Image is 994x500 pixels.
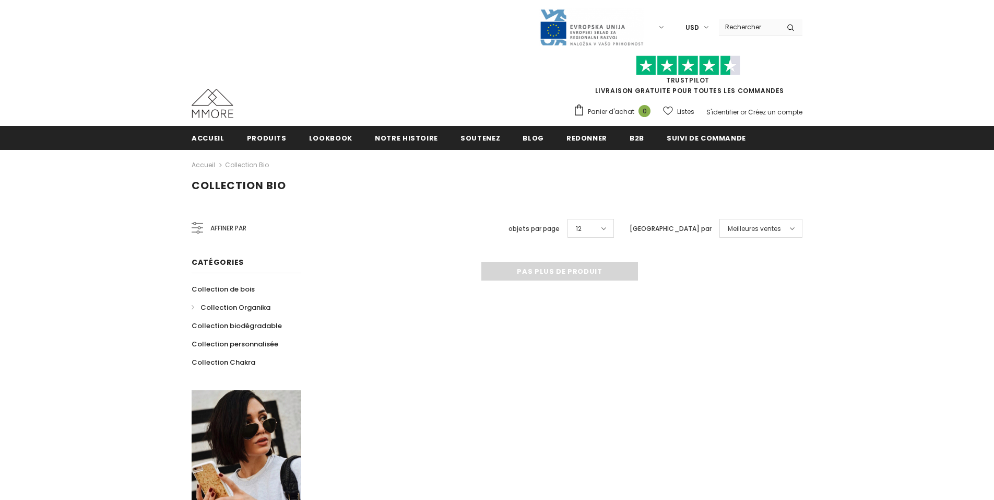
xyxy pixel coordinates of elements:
a: Javni Razpis [539,22,644,31]
a: Accueil [192,159,215,171]
a: Collection Chakra [192,353,255,371]
a: Notre histoire [375,126,438,149]
img: Javni Razpis [539,8,644,46]
span: 0 [638,105,650,117]
a: Collection biodégradable [192,317,282,335]
span: Suivi de commande [667,133,746,143]
a: Collection Bio [225,160,269,169]
span: 12 [576,224,582,234]
a: B2B [630,126,644,149]
span: LIVRAISON GRATUITE POUR TOUTES LES COMMANDES [573,60,802,95]
a: Collection de bois [192,280,255,298]
a: TrustPilot [666,76,709,85]
span: Listes [677,107,694,117]
span: B2B [630,133,644,143]
span: Meilleures ventes [728,224,781,234]
span: Collection personnalisée [192,339,278,349]
a: Lookbook [309,126,352,149]
a: Panier d'achat 0 [573,104,656,120]
a: Créez un compte [748,108,802,117]
span: Panier d'achat [588,107,634,117]
span: USD [685,22,699,33]
img: Cas MMORE [192,89,233,118]
a: Accueil [192,126,224,149]
a: Listes [663,102,694,121]
span: Blog [523,133,544,143]
span: Collection Chakra [192,357,255,367]
span: Lookbook [309,133,352,143]
a: Collection personnalisée [192,335,278,353]
a: Collection Organika [192,298,270,317]
img: Faites confiance aux étoiles pilotes [636,55,740,76]
span: Collection biodégradable [192,321,282,331]
span: or [740,108,747,117]
span: Collection de bois [192,284,255,294]
span: Collection Organika [200,303,270,312]
span: Collection Bio [192,178,286,193]
a: Suivi de commande [667,126,746,149]
a: Blog [523,126,544,149]
span: soutenez [460,133,500,143]
label: [GEOGRAPHIC_DATA] par [630,224,712,234]
span: Redonner [566,133,607,143]
a: soutenez [460,126,500,149]
a: S'identifier [706,108,739,117]
a: Produits [247,126,287,149]
input: Search Site [719,19,779,34]
label: objets par page [508,224,560,234]
span: Produits [247,133,287,143]
span: Catégories [192,257,244,268]
span: Accueil [192,133,224,143]
span: Notre histoire [375,133,438,143]
span: Affiner par [210,223,246,234]
a: Redonner [566,126,607,149]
